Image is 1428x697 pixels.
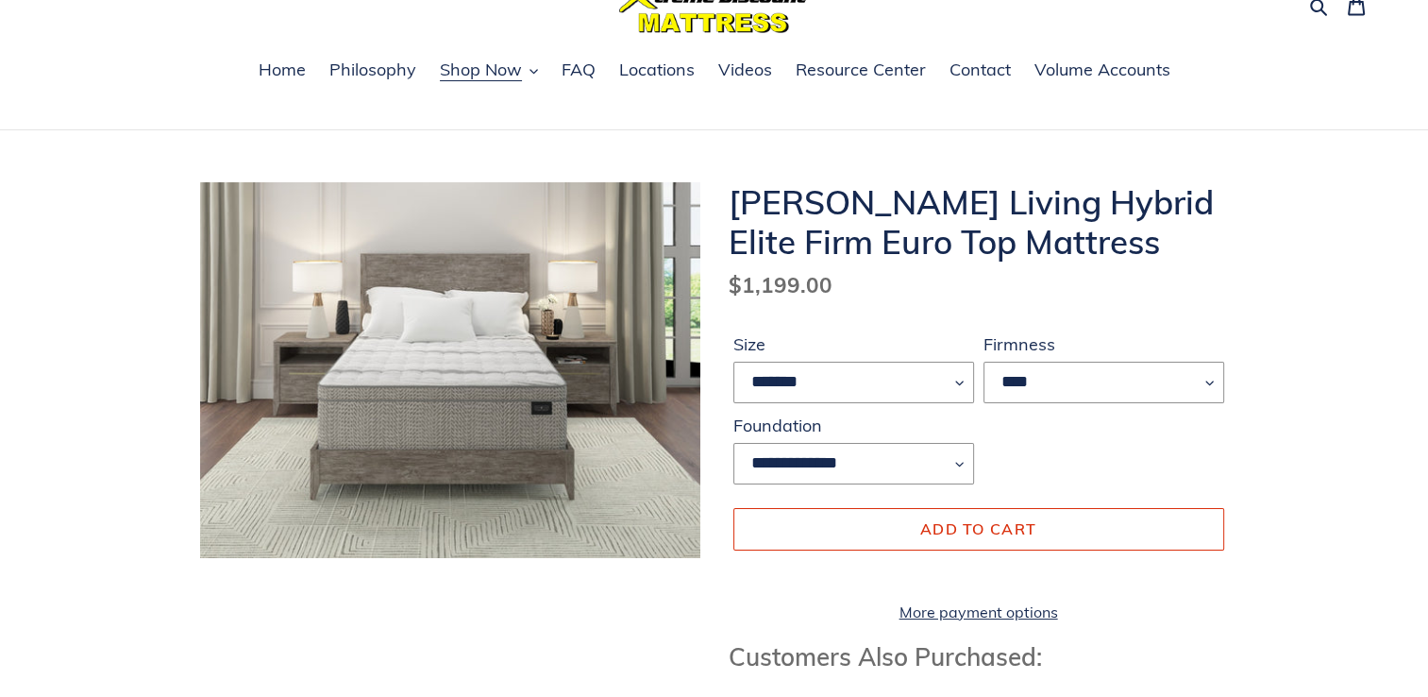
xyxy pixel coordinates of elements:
[619,59,695,81] span: Locations
[329,59,416,81] span: Philosophy
[729,642,1229,671] h3: Customers Also Purchased:
[249,57,315,85] a: Home
[940,57,1020,85] a: Contact
[729,271,832,298] span: $1,199.00
[552,57,605,85] a: FAQ
[733,508,1224,550] button: Add to cart
[320,57,426,85] a: Philosophy
[729,182,1229,262] h1: [PERSON_NAME] Living Hybrid Elite Firm Euro Top Mattress
[983,331,1224,357] label: Firmness
[920,519,1036,538] span: Add to cart
[949,59,1011,81] span: Contact
[786,57,935,85] a: Resource Center
[718,59,772,81] span: Videos
[562,59,596,81] span: FAQ
[610,57,704,85] a: Locations
[440,59,522,81] span: Shop Now
[733,331,974,357] label: Size
[1025,57,1180,85] a: Volume Accounts
[430,57,547,85] button: Shop Now
[1034,59,1170,81] span: Volume Accounts
[709,57,781,85] a: Videos
[796,59,926,81] span: Resource Center
[259,59,306,81] span: Home
[733,601,1224,623] a: More payment options
[733,413,974,438] label: Foundation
